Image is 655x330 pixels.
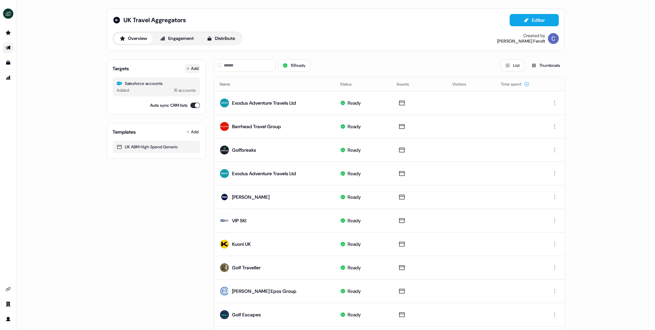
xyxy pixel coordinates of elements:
button: List [500,59,524,72]
button: Add [185,64,200,73]
div: Ready [348,241,361,247]
div: [PERSON_NAME] Epos Group [232,288,296,295]
button: Distribute [201,33,241,44]
div: Templates [113,129,136,135]
div: Ready [348,311,361,318]
div: Barrhead Travel Group [232,123,281,130]
div: Salesforce accounts [117,80,196,87]
button: Thumbnails [527,59,565,72]
a: Go to templates [3,57,14,68]
a: Go to prospects [3,27,14,38]
a: Editor [510,17,559,25]
a: Go to team [3,299,14,310]
div: UK ABM High Spend Generic [117,144,196,150]
div: Ready [348,264,361,271]
img: Catherine [548,33,559,44]
div: [PERSON_NAME] [232,194,270,200]
th: Assets [391,77,447,91]
button: Time spent [501,78,529,90]
button: Add [185,127,200,137]
button: Overview [114,33,153,44]
div: Ready [348,288,361,295]
button: Name [220,78,238,90]
span: UK Travel Aggregators [123,16,186,24]
button: Visitors [452,78,475,90]
div: Added [117,87,129,94]
div: Ready [348,147,361,153]
div: 15 accounts [174,87,196,94]
div: Golfbreaks [232,147,256,153]
div: Ready [348,217,361,224]
div: Created by [523,33,545,39]
div: Golf Escapes [232,311,261,318]
button: Status [340,78,360,90]
button: 15Ready [278,59,310,72]
button: Editor [510,14,559,26]
a: Go to outbound experience [3,42,14,53]
div: [PERSON_NAME] Fendt [497,39,545,44]
div: Kuoni UK [232,241,251,247]
label: Auto sync CRM lists [150,102,188,109]
a: Go to attribution [3,72,14,83]
div: Ready [348,123,361,130]
a: Go to profile [3,314,14,325]
div: Golf Traveller [232,264,261,271]
a: Go to integrations [3,284,14,295]
div: Ready [348,100,361,106]
div: Ready [348,194,361,200]
div: Exodus Adventure Travels Ltd [232,170,296,177]
div: Ready [348,170,361,177]
button: Engagement [154,33,200,44]
div: VIP SKI [232,217,246,224]
div: Targets [113,65,129,72]
div: Exodus Adventure Travels Ltd [232,100,296,106]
